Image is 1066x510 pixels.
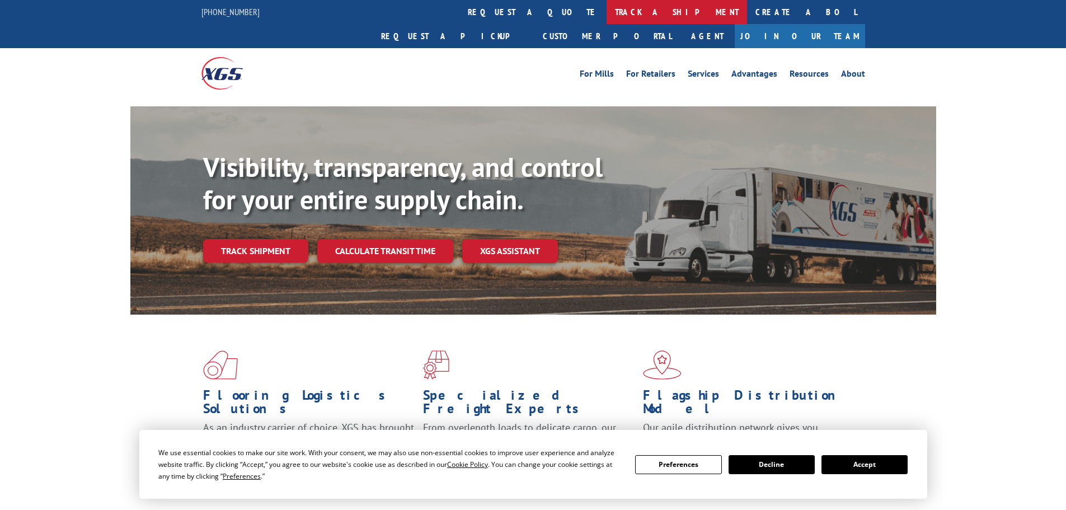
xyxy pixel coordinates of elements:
a: Request a pickup [373,24,534,48]
a: XGS ASSISTANT [462,239,558,263]
span: Cookie Policy [447,460,488,469]
img: xgs-icon-flagship-distribution-model-red [643,350,682,380]
img: xgs-icon-total-supply-chain-intelligence-red [203,350,238,380]
a: Track shipment [203,239,308,263]
div: Cookie Consent Prompt [139,430,927,499]
a: Advantages [731,69,777,82]
a: For Mills [580,69,614,82]
h1: Flagship Distribution Model [643,389,854,421]
a: Calculate transit time [317,239,453,263]
span: Preferences [223,471,261,481]
button: Preferences [635,455,721,474]
b: Visibility, transparency, and control for your entire supply chain. [203,149,603,217]
a: Customer Portal [534,24,680,48]
h1: Flooring Logistics Solutions [203,389,415,421]
a: [PHONE_NUMBER] [201,6,260,17]
a: Resources [790,69,829,82]
a: Agent [680,24,735,48]
div: We use essential cookies to make our site work. With your consent, we may also use non-essential ... [158,447,622,482]
a: For Retailers [626,69,675,82]
p: From overlength loads to delicate cargo, our experienced staff knows the best way to move your fr... [423,421,635,471]
h1: Specialized Freight Experts [423,389,635,421]
span: Our agile distribution network gives you nationwide inventory management on demand. [643,421,849,447]
a: Services [688,69,719,82]
span: As an industry carrier of choice, XGS has brought innovation and dedication to flooring logistics... [203,421,414,461]
button: Decline [729,455,815,474]
a: About [841,69,865,82]
button: Accept [821,455,908,474]
a: Join Our Team [735,24,865,48]
img: xgs-icon-focused-on-flooring-red [423,350,449,380]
